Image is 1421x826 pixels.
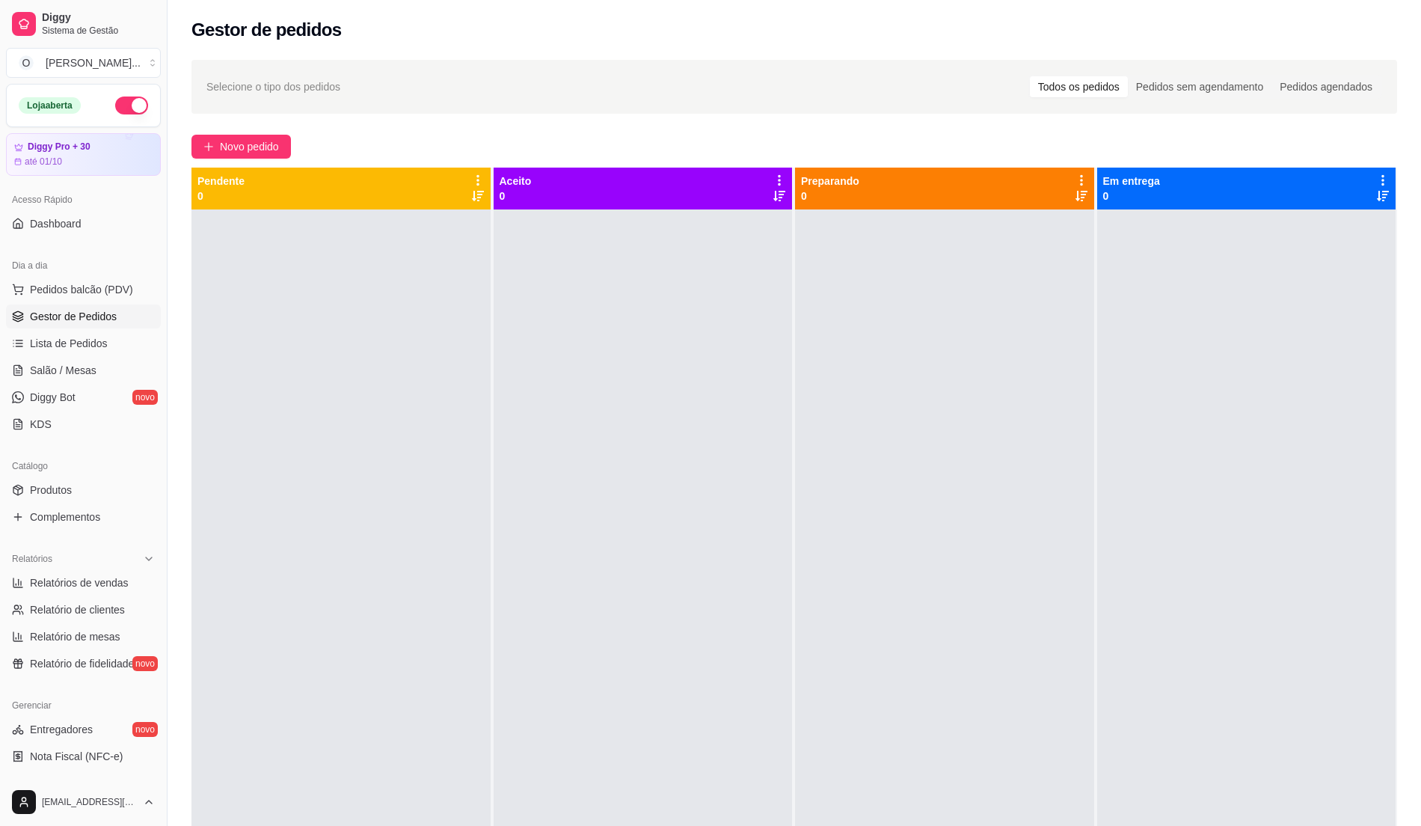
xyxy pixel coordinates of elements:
span: Gestor de Pedidos [30,309,117,324]
a: Relatório de fidelidadenovo [6,652,161,676]
div: [PERSON_NAME] ... [46,55,141,70]
span: Dashboard [30,216,82,231]
span: Relatório de clientes [30,602,125,617]
span: Novo pedido [220,138,279,155]
span: Entregadores [30,722,93,737]
p: Preparando [801,174,859,189]
span: Lista de Pedidos [30,336,108,351]
h2: Gestor de pedidos [191,18,342,42]
button: Novo pedido [191,135,291,159]
span: [EMAIL_ADDRESS][DOMAIN_NAME] [42,796,137,808]
span: Relatório de mesas [30,629,120,644]
a: Salão / Mesas [6,358,161,382]
a: Relatórios de vendas [6,571,161,595]
button: Select a team [6,48,161,78]
a: Gestor de Pedidos [6,305,161,328]
a: DiggySistema de Gestão [6,6,161,42]
a: Lista de Pedidos [6,331,161,355]
p: Pendente [197,174,245,189]
article: até 01/10 [25,156,62,168]
a: Dashboard [6,212,161,236]
span: Relatório de fidelidade [30,656,134,671]
article: Diggy Pro + 30 [28,141,90,153]
a: Nota Fiscal (NFC-e) [6,744,161,768]
div: Pedidos sem agendamento [1128,76,1271,97]
p: 0 [197,189,245,204]
a: Controle de caixa [6,771,161,795]
a: Diggy Botnovo [6,385,161,409]
a: Diggy Pro + 30até 01/10 [6,133,161,176]
span: Pedidos balcão (PDV) [30,282,133,297]
p: 0 [1103,189,1160,204]
div: Dia a dia [6,254,161,278]
span: Complementos [30,510,100,524]
button: [EMAIL_ADDRESS][DOMAIN_NAME] [6,784,161,820]
span: plus [203,141,214,152]
span: Produtos [30,483,72,498]
span: Diggy Bot [30,390,76,405]
button: Alterar Status [115,97,148,114]
a: Complementos [6,505,161,529]
span: Controle de caixa [30,776,111,791]
span: Diggy [42,11,155,25]
p: Aceito [500,174,532,189]
span: O [19,55,34,70]
span: Nota Fiscal (NFC-e) [30,749,123,764]
p: Em entrega [1103,174,1160,189]
span: Salão / Mesas [30,363,96,378]
p: 0 [500,189,532,204]
a: Relatório de clientes [6,598,161,622]
div: Loja aberta [19,97,81,114]
a: KDS [6,412,161,436]
a: Entregadoresnovo [6,718,161,741]
span: Sistema de Gestão [42,25,155,37]
p: 0 [801,189,859,204]
a: Relatório de mesas [6,625,161,649]
span: Relatórios de vendas [30,575,129,590]
div: Todos os pedidos [1030,76,1128,97]
div: Pedidos agendados [1271,76,1381,97]
button: Pedidos balcão (PDV) [6,278,161,302]
div: Gerenciar [6,694,161,718]
div: Acesso Rápido [6,188,161,212]
span: Selecione o tipo dos pedidos [206,79,340,95]
span: KDS [30,417,52,432]
span: Relatórios [12,553,52,565]
a: Produtos [6,478,161,502]
div: Catálogo [6,454,161,478]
